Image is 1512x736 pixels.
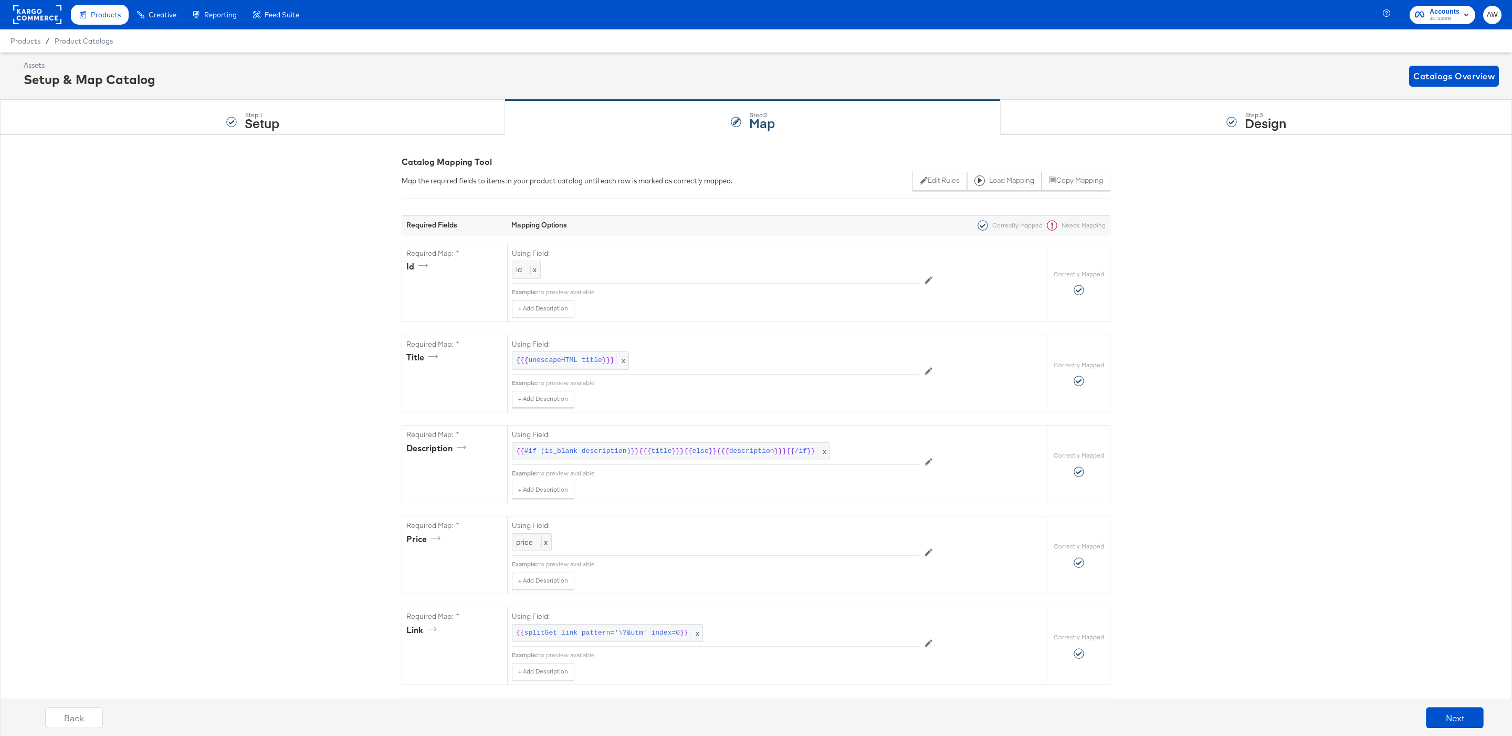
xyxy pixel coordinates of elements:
button: Load Mapping [967,172,1042,191]
label: Required Map: * [406,339,503,349]
label: Correctly Mapped [1054,542,1104,551]
div: Assets [24,60,155,70]
span: {{{ [717,447,729,457]
div: no preview available [537,469,919,478]
span: price [516,537,533,547]
span: Feed Suite [265,11,299,19]
div: price [406,533,444,545]
label: Using Field: [512,339,919,349]
span: }} [631,447,639,457]
div: id [406,261,432,273]
span: AW [1487,9,1497,21]
strong: Mapping Options [511,220,567,230]
span: x [616,352,628,369]
div: Setup & Map Catalog [24,70,155,88]
span: x [690,625,702,642]
span: Creative [149,11,176,19]
strong: Map [749,114,775,131]
div: no preview available [537,379,919,387]
div: Example: [512,651,537,659]
button: AW [1483,6,1501,24]
button: + Add Description [512,482,574,499]
span: {{ [516,628,524,638]
span: unescapeHTML title [528,356,602,366]
span: splitGet link pattern='\?&utm' index=0 [524,628,680,638]
span: }} [807,447,815,457]
button: Back [45,707,103,728]
span: }}} [671,447,684,457]
span: #if (is_blank description) [524,447,631,457]
label: Required Map: * [406,521,503,531]
div: Example: [512,560,537,568]
span: Catalogs Overview [1413,69,1495,84]
span: }} [680,628,688,638]
span: title [651,447,671,457]
button: Catalogs Overview [1409,66,1499,87]
span: }}} [602,356,614,366]
button: Copy Mapping [1042,172,1110,191]
span: }} [709,447,717,457]
span: description [729,447,774,457]
div: Needs Mapping [1043,220,1106,231]
div: Correctly Mapped [973,220,1043,231]
button: + Add Description [512,664,574,680]
div: no preview available [537,651,919,659]
button: Next [1426,707,1484,728]
div: no preview available [537,560,919,568]
label: Required Map: * [406,248,503,258]
button: + Add Description [512,391,574,408]
span: else [692,447,709,457]
div: Example: [512,288,537,296]
label: Using Field: [512,248,919,258]
div: Step: 1 [245,111,279,119]
span: }}} [774,447,786,457]
span: JD Sports [1430,15,1459,23]
span: {{{ [516,356,528,366]
div: description [406,442,470,454]
label: Using Field: [512,611,919,621]
label: Correctly Mapped [1054,633,1104,641]
strong: Design [1245,114,1286,131]
label: Correctly Mapped [1054,270,1104,278]
label: Using Field: [512,430,919,440]
span: {{ [516,447,524,457]
span: Accounts [1430,6,1459,17]
div: Example: [512,469,537,478]
span: x [530,265,537,274]
button: + Add Description [512,300,574,317]
label: Correctly Mapped [1054,451,1104,460]
div: Catalog Mapping Tool [402,156,1110,168]
button: AccountsJD Sports [1410,6,1475,24]
span: Products [91,11,121,19]
div: Example: [512,379,537,387]
div: no preview available [537,288,919,296]
strong: Setup [245,114,279,131]
div: link [406,624,440,636]
span: {{ [684,447,692,457]
span: / [40,37,55,45]
label: Required Map: * [406,430,503,440]
span: Reporting [204,11,237,19]
button: + Add Description [512,573,574,589]
label: Correctly Mapped [1054,361,1104,369]
span: x [817,443,829,460]
span: {{{ [639,447,651,457]
span: Products [10,37,40,45]
span: id [516,265,522,274]
div: Map the required fields to items in your product catalog until each row is marked as correctly ma... [402,176,732,186]
button: Edit Rules [912,172,967,191]
span: /if [795,447,807,457]
div: Step: 3 [1245,111,1286,119]
div: Step: 2 [749,111,775,119]
span: x [541,537,548,547]
span: {{ [786,447,795,457]
label: Using Field: [512,521,919,531]
div: title [406,351,442,364]
label: Required Map: * [406,611,503,621]
a: Product Catalogs [55,37,113,45]
strong: Required Fields [406,220,457,230]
